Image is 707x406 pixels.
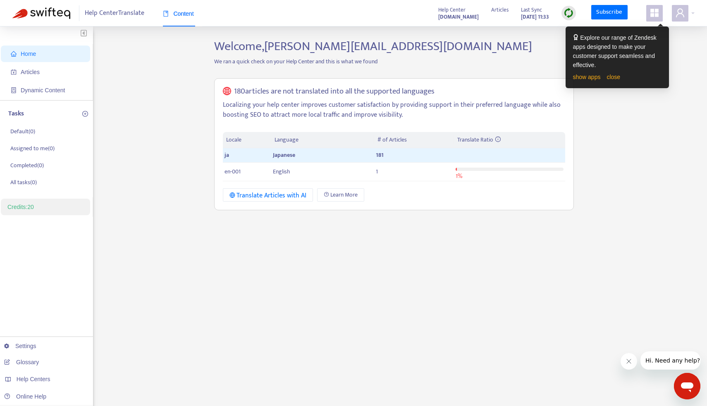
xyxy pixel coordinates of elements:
[8,109,24,119] p: Tasks
[621,353,637,370] iframe: メッセージを閉じる
[573,74,601,80] a: show apps
[650,8,659,18] span: appstore
[456,171,462,181] span: 1 %
[4,359,39,365] a: Glossary
[674,373,700,399] iframe: メッセージングウィンドウを開くボタン
[521,12,549,22] strong: [DATE] 11:33
[11,69,17,75] span: account-book
[591,5,628,20] a: Subscribe
[273,150,295,160] span: Japanese
[438,12,479,22] a: [DOMAIN_NAME]
[374,132,454,148] th: # of Articles
[214,36,532,57] span: Welcome, [PERSON_NAME][EMAIL_ADDRESS][DOMAIN_NAME]
[85,5,144,21] span: Help Center Translate
[10,144,55,153] p: Assigned to me ( 0 )
[491,5,509,14] span: Articles
[4,343,36,349] a: Settings
[163,10,194,17] span: Content
[330,190,358,199] span: Learn More
[17,376,50,382] span: Help Centers
[438,5,466,14] span: Help Center
[7,204,34,210] a: Credits:20
[223,188,313,202] button: Translate Articles with AI
[223,87,231,96] span: global
[675,8,685,18] span: user
[317,188,364,202] a: Learn More
[11,87,17,93] span: container
[607,74,620,80] a: close
[376,167,378,176] span: 1
[273,167,290,176] span: English
[640,351,700,370] iframe: 会社からのメッセージ
[271,132,374,148] th: Language
[225,150,229,160] span: ja
[10,127,35,136] p: Default ( 0 )
[163,11,169,17] span: book
[234,87,435,96] h5: 180 articles are not translated into all the supported languages
[521,5,542,14] span: Last Sync
[4,393,46,400] a: Online Help
[21,87,65,94] span: Dynamic Content
[223,132,272,148] th: Locale
[223,100,565,120] p: Localizing your help center improves customer satisfaction by providing support in their preferre...
[376,150,384,160] span: 181
[208,57,580,66] p: We ran a quick check on your Help Center and this is what we found
[229,190,307,201] div: Translate Articles with AI
[82,111,88,117] span: plus-circle
[573,33,662,70] div: Explore our range of Zendesk apps designed to make your customer support seamless and effective.
[225,167,241,176] span: en-001
[21,69,40,75] span: Articles
[21,50,36,57] span: Home
[457,135,561,144] div: Translate Ratio
[564,8,574,18] img: sync.dc5367851b00ba804db3.png
[10,161,44,170] p: Completed ( 0 )
[11,51,17,57] span: home
[10,178,37,187] p: All tasks ( 0 )
[12,7,70,19] img: Swifteq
